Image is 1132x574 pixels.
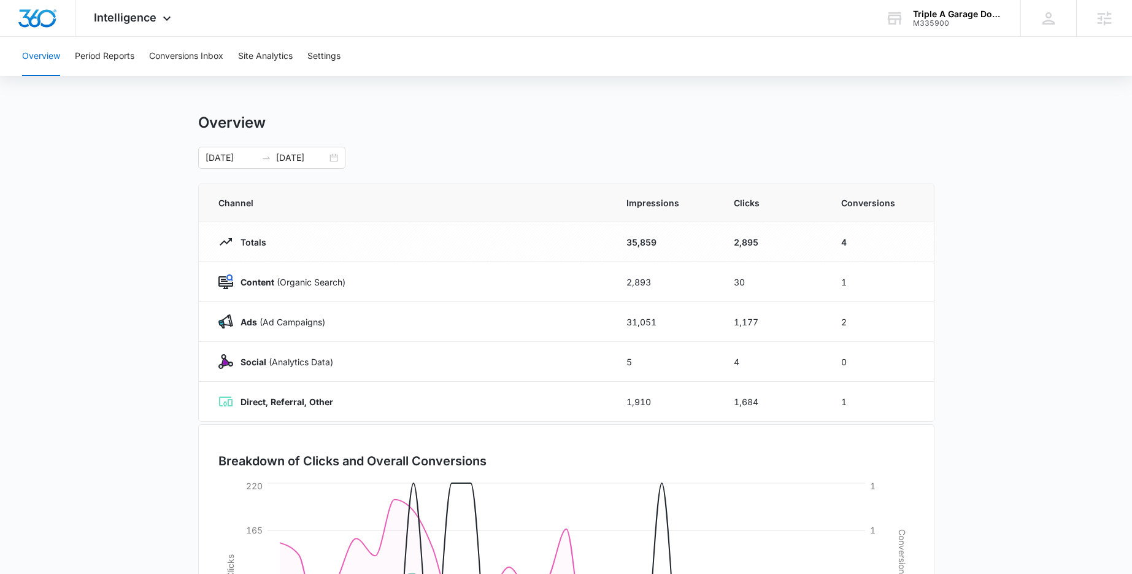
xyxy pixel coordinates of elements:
[233,236,266,249] p: Totals
[734,196,812,209] span: Clicks
[34,20,60,29] div: v 4.0.25
[870,481,876,491] tspan: 1
[826,382,934,422] td: 1
[233,276,345,289] p: (Organic Search)
[32,32,135,42] div: Domain: [DOMAIN_NAME]
[841,196,914,209] span: Conversions
[719,382,826,422] td: 1,684
[94,11,156,24] span: Intelligence
[238,37,293,76] button: Site Analytics
[612,222,719,262] td: 35,859
[719,262,826,302] td: 30
[149,37,223,76] button: Conversions Inbox
[20,32,29,42] img: website_grey.svg
[870,525,876,535] tspan: 1
[246,481,263,491] tspan: 220
[913,19,1003,28] div: account id
[612,382,719,422] td: 1,910
[218,196,597,209] span: Channel
[233,316,325,328] p: (Ad Campaigns)
[913,9,1003,19] div: account name
[612,342,719,382] td: 5
[122,71,132,81] img: tab_keywords_by_traffic_grey.svg
[719,342,826,382] td: 4
[20,20,29,29] img: logo_orange.svg
[307,37,341,76] button: Settings
[826,222,934,262] td: 4
[233,355,333,368] p: (Analytics Data)
[206,151,256,165] input: Start date
[276,151,327,165] input: End date
[75,37,134,76] button: Period Reports
[826,342,934,382] td: 0
[136,72,207,80] div: Keywords by Traffic
[261,153,271,163] span: to
[826,302,934,342] td: 2
[218,314,233,329] img: Ads
[241,317,257,327] strong: Ads
[241,357,266,367] strong: Social
[612,302,719,342] td: 31,051
[626,196,704,209] span: Impressions
[719,302,826,342] td: 1,177
[826,262,934,302] td: 1
[198,114,266,132] h1: Overview
[218,452,487,470] h3: Breakdown of Clicks and Overall Conversions
[719,222,826,262] td: 2,895
[241,397,333,407] strong: Direct, Referral, Other
[47,72,110,80] div: Domain Overview
[22,37,60,76] button: Overview
[261,153,271,163] span: swap-right
[218,274,233,289] img: Content
[33,71,43,81] img: tab_domain_overview_orange.svg
[241,277,274,287] strong: Content
[246,525,263,535] tspan: 165
[612,262,719,302] td: 2,893
[218,354,233,369] img: Social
